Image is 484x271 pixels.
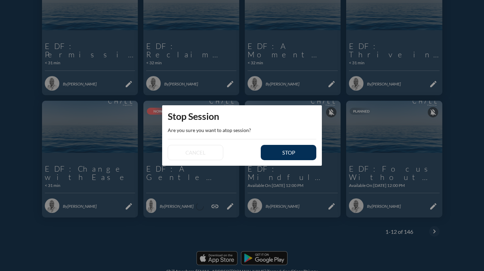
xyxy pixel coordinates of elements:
div: Stop Session [162,105,322,122]
div: stop [273,149,304,156]
button: cancel [168,145,223,160]
button: stop [261,145,316,160]
div: Are you sure you want to atop session? [162,122,322,139]
div: cancel [180,149,211,156]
